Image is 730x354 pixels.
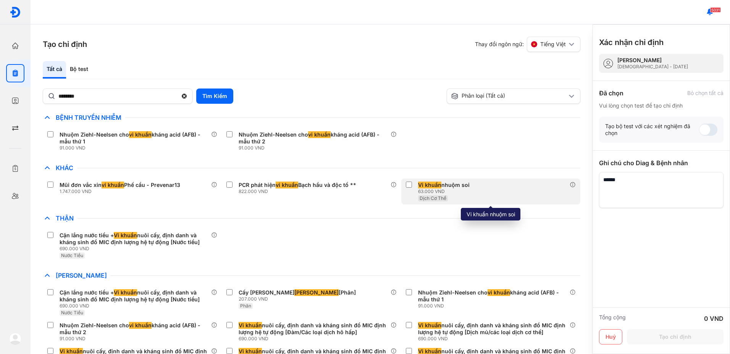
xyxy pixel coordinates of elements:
[43,61,66,79] div: Tất cả
[418,289,567,303] div: Nhuộm Ziehl-Neelsen cho kháng acid (AFB) - mẫu thứ 1
[239,182,356,188] div: PCR phát hiện Bạch hầu và độc tố **
[52,214,78,222] span: Thận
[60,131,208,145] div: Nhuộm Ziehl-Neelsen cho kháng acid (AFB) - mẫu thứ 1
[114,232,137,239] span: Vi khuẩn
[239,336,390,342] div: 690.000 VND
[129,322,152,329] span: vi khuẩn
[308,131,331,138] span: vi khuẩn
[420,195,446,201] span: Dịch Cơ Thể
[61,253,83,258] span: Nước Tiểu
[196,88,233,104] button: Tìm Kiếm
[60,182,180,188] div: Mũi đơn vắc xin Phế cầu - Prevenar13
[43,39,87,50] h3: Tạo chỉ định
[239,131,387,145] div: Nhuộm Ziehl-Neelsen cho kháng acid (AFB) - mẫu thứ 2
[599,88,623,98] div: Đã chọn
[10,6,21,18] img: logo
[239,145,390,151] div: 91.000 VND
[488,289,510,296] span: vi khuẩn
[418,336,570,342] div: 690.000 VND
[704,314,724,323] div: 0 VND
[418,182,470,188] div: nhuộm soi
[114,289,137,296] span: Vi khuẩn
[60,246,211,252] div: 690.000 VND
[276,182,298,188] span: vi khuẩn
[61,310,83,315] span: Nước Tiểu
[239,322,262,329] span: Vi khuẩn
[540,41,566,48] span: Tiếng Việt
[418,303,570,309] div: 91.000 VND
[60,145,211,151] div: 91.000 VND
[599,37,664,48] h3: Xác nhận chỉ định
[52,164,77,172] span: Khác
[418,322,441,329] span: Vi khuẩn
[605,123,699,137] div: Tạo bộ test với các xét nghiệm đã chọn
[599,329,622,344] button: Huỷ
[102,182,124,188] span: vi khuẩn
[627,329,724,344] button: Tạo chỉ định
[475,37,580,52] div: Thay đổi ngôn ngữ:
[239,188,359,195] div: 822.000 VND
[66,61,92,79] div: Bộ test
[599,158,724,167] div: Ghi chú cho Diag & Bệnh nhân
[60,188,183,195] div: 1.747.000 VND
[451,92,567,100] div: Phân loại (Tất cả)
[710,7,721,13] span: 5031
[60,336,211,342] div: 91.000 VND
[129,131,152,138] span: vi khuẩn
[418,188,473,195] div: 63.000 VND
[239,322,387,336] div: nuôi cấy, định danh và kháng sinh đồ MIC định lượng hệ tự động [Đàm/Các loại dịch hô hấp]
[52,114,125,121] span: Bệnh Truyền Nhiễm
[9,333,21,345] img: logo
[240,303,251,309] span: Phân
[60,322,208,336] div: Nhuộm Ziehl-Neelsen cho kháng acid (AFB) - mẫu thứ 2
[60,289,208,303] div: Cặn lắng nước tiểu + nuôi cấy, định danh và kháng sinh đồ MIC định lượng hệ tự động [Nước tiểu]
[294,289,339,296] span: [PERSON_NAME]
[617,64,688,70] div: [DEMOGRAPHIC_DATA] - [DATE]
[52,272,111,279] span: [PERSON_NAME]
[599,314,626,323] div: Tổng cộng
[599,102,724,109] div: Vui lòng chọn test để tạo chỉ định
[418,182,441,188] span: Vi khuẩn
[617,57,688,64] div: [PERSON_NAME]
[60,303,211,309] div: 690.000 VND
[418,322,567,336] div: nuôi cấy, định danh và kháng sinh đồ MIC định lượng hệ tự động [Dịch mủ/các loại dịch cơ thể]
[687,90,724,97] div: Bỏ chọn tất cả
[239,289,356,296] div: Cấy [PERSON_NAME] [Phân]
[60,232,208,246] div: Cặn lắng nước tiểu + nuôi cấy, định danh và kháng sinh đồ MIC định lượng hệ tự động [Nước tiểu]
[239,296,359,302] div: 207.000 VND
